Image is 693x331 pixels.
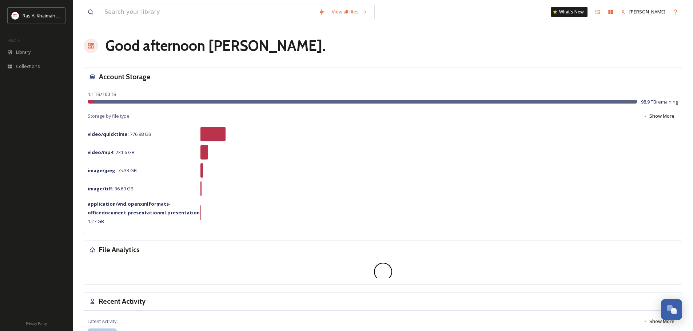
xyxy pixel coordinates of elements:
[88,201,201,225] span: 1.27 GB
[99,72,151,82] h3: Account Storage
[88,149,115,156] strong: video/mp4 :
[101,4,315,20] input: Search your library
[640,314,678,328] button: Show More
[99,245,140,255] h3: File Analytics
[88,185,134,192] span: 36.69 GB
[88,131,129,137] strong: video/quicktime :
[88,185,113,192] strong: image/tiff :
[88,91,116,97] span: 1.1 TB / 100 TB
[88,113,130,120] span: Storage by file type
[88,149,135,156] span: 231.6 GB
[551,7,588,17] a: What's New
[105,35,326,57] h1: Good afternoon [PERSON_NAME] .
[26,321,47,326] span: Privacy Policy
[641,98,678,105] span: 98.9 TB remaining
[16,49,31,56] span: Library
[629,8,665,15] span: [PERSON_NAME]
[88,167,137,174] span: 75.33 GB
[661,299,682,320] button: Open Chat
[26,319,47,327] a: Privacy Policy
[88,131,151,137] span: 776.98 GB
[88,201,201,216] strong: application/vnd.openxmlformats-officedocument.presentationml.presentation :
[640,109,678,123] button: Show More
[16,63,40,70] span: Collections
[12,12,19,19] img: Logo_RAKTDA_RGB-01.png
[99,296,146,307] h3: Recent Activity
[23,12,126,19] span: Ras Al Khaimah Tourism Development Authority
[88,167,117,174] strong: image/jpeg :
[617,5,669,19] a: [PERSON_NAME]
[7,37,20,43] span: MEDIA
[88,318,116,325] span: Latest Activity
[328,5,371,19] a: View all files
